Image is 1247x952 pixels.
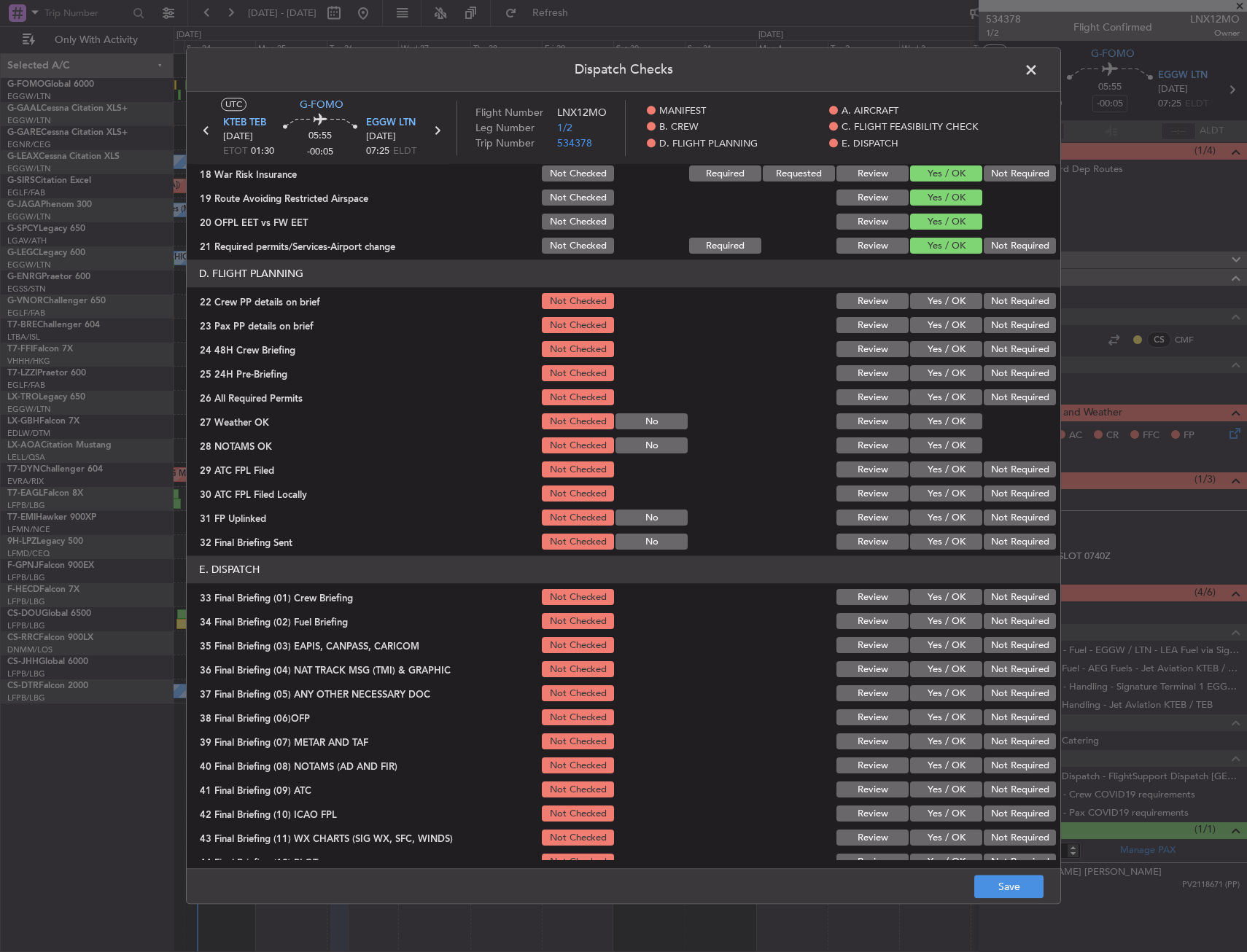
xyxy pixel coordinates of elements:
[984,366,1056,382] button: Not Required
[984,614,1056,630] button: Not Required
[910,782,982,798] button: Yes / OK
[910,462,982,478] button: Yes / OK
[910,190,982,206] button: Yes / OK
[984,534,1056,550] button: Not Required
[910,534,982,550] button: Yes / OK
[910,734,982,750] button: Yes / OK
[984,734,1056,750] button: Not Required
[910,342,982,358] button: Yes / OK
[984,638,1056,654] button: Not Required
[910,590,982,606] button: Yes / OK
[910,438,982,454] button: Yes / OK
[984,758,1056,774] button: Not Required
[910,638,982,654] button: Yes / OK
[984,462,1056,478] button: Not Required
[984,782,1056,798] button: Not Required
[910,510,982,526] button: Yes / OK
[984,342,1056,358] button: Not Required
[984,510,1056,526] button: Not Required
[910,318,982,334] button: Yes / OK
[910,414,982,430] button: Yes / OK
[910,486,982,502] button: Yes / OK
[974,875,1044,899] button: Save
[984,686,1056,702] button: Not Required
[910,758,982,774] button: Yes / OK
[984,294,1056,310] button: Not Required
[910,854,982,870] button: Yes / OK
[910,686,982,702] button: Yes / OK
[984,854,1056,870] button: Not Required
[910,366,982,382] button: Yes / OK
[910,710,982,726] button: Yes / OK
[910,662,982,678] button: Yes / OK
[910,830,982,846] button: Yes / OK
[910,214,982,230] button: Yes / OK
[984,806,1056,822] button: Not Required
[910,390,982,406] button: Yes / OK
[984,662,1056,678] button: Not Required
[984,318,1056,334] button: Not Required
[910,614,982,630] button: Yes / OK
[910,166,982,182] button: Yes / OK
[984,166,1056,182] button: Not Required
[187,48,1060,92] header: Dispatch Checks
[910,294,982,310] button: Yes / OK
[984,390,1056,406] button: Not Required
[910,806,982,822] button: Yes / OK
[910,238,982,254] button: Yes / OK
[984,238,1056,254] button: Not Required
[984,590,1056,606] button: Not Required
[984,710,1056,726] button: Not Required
[984,486,1056,502] button: Not Required
[984,830,1056,846] button: Not Required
